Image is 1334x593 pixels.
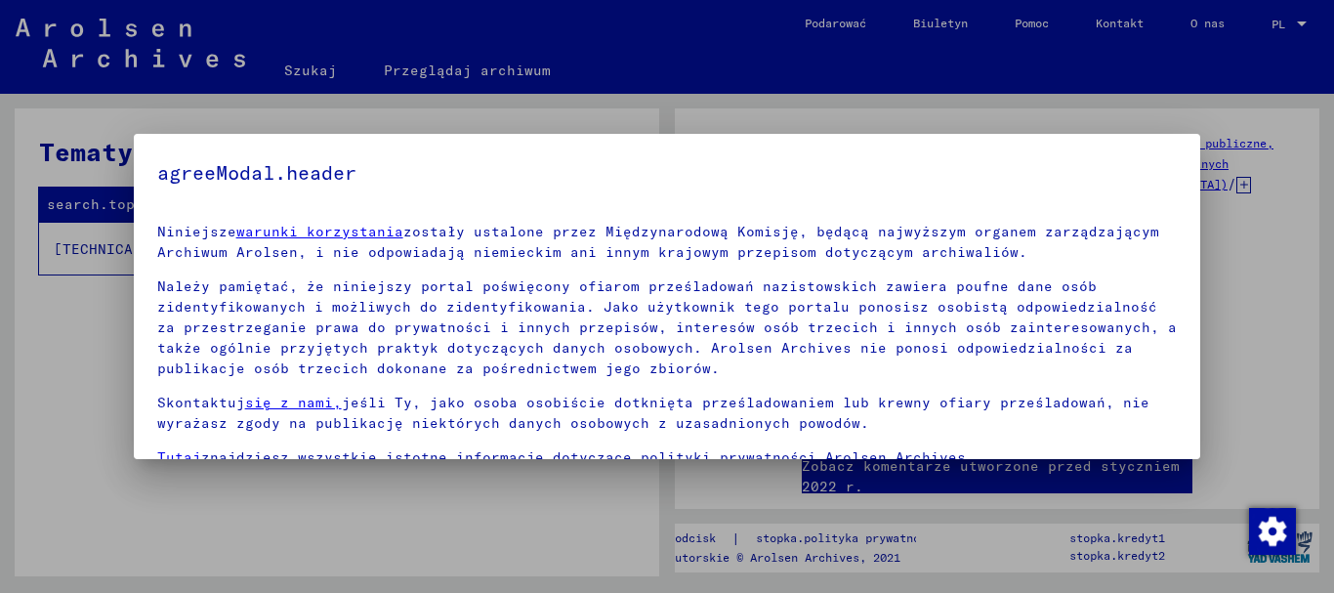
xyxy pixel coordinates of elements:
[236,223,403,240] a: warunki korzystania
[157,223,1159,261] font: zostały ustalone przez Międzynarodową Komisję, będącą najwyższym organem zarządzającym Archiwum A...
[201,448,975,466] font: znajdziesz wszystkie istotne informacje dotyczące polityki prywatności Arolsen Archives.
[157,223,236,240] font: Niniejsze
[157,277,1177,377] font: Należy pamiętać, że niniejszy portal poświęcony ofiarom prześladowań nazistowskich zawiera poufne...
[157,394,245,411] font: Skontaktuj
[157,448,201,466] a: Tutaj
[245,394,342,411] a: się z nami,
[157,160,356,185] font: agreeModal.header
[1249,508,1296,555] img: Zmiana zgody
[157,394,1149,432] font: jeśli Ty, jako osoba osobiście dotknięta prześladowaniem lub krewny ofiary prześladowań, nie wyra...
